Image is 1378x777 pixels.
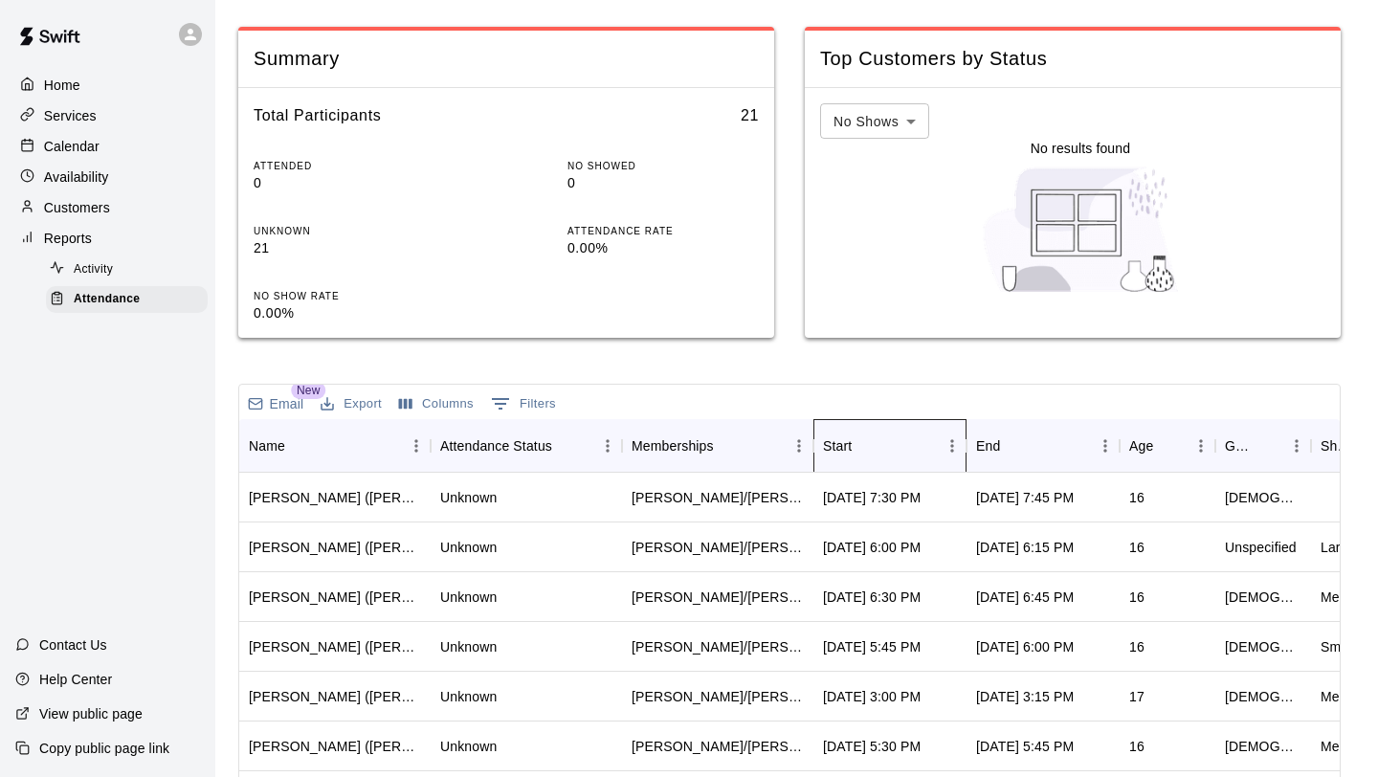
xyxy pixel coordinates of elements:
[249,737,421,756] div: Daniel Lipsky (Sean Lipsky)
[1321,737,1369,756] div: Medium
[249,687,421,706] div: James Statler (James Statler)
[976,588,1074,607] div: Sep 17, 2025, 6:45 PM
[813,419,967,473] div: Start
[567,224,759,238] p: ATTENDANCE RATE
[1000,433,1027,459] button: Sort
[440,737,497,756] div: Unknown
[823,419,852,473] div: Start
[632,687,804,706] div: Tom/Mike - 6 Month Membership - 2x per week
[44,229,92,248] p: Reports
[632,588,804,607] div: Todd/Brad - Full Year Member Unlimited , Advanced Hitting 6 Months
[976,538,1074,557] div: Sep 17, 2025, 6:15 PM
[967,419,1120,473] div: End
[785,432,813,460] button: Menu
[15,224,200,253] a: Reports
[291,382,325,399] span: New
[394,389,478,419] button: Select columns
[46,256,208,283] div: Activity
[270,394,304,413] p: Email
[1187,432,1215,460] button: Menu
[440,538,497,557] div: Unknown
[44,106,97,125] p: Services
[15,132,200,161] a: Calendar
[440,488,497,507] div: Unknown
[1225,737,1301,756] div: Male
[823,737,921,756] div: Sep 17, 2025, 5:30 PM
[852,433,878,459] button: Sort
[823,687,921,706] div: Sep 17, 2025, 3:00 PM
[1091,432,1120,460] button: Menu
[254,46,759,72] span: Summary
[938,432,967,460] button: Menu
[254,224,445,238] p: UNKNOWN
[1129,419,1153,473] div: Age
[632,538,804,557] div: Todd/Brad - 6 Month Membership - 2x per week, Tom/Mike - 6 Month Membership - 2x per week
[440,588,497,607] div: Unknown
[1321,419,1351,473] div: Shirt Size
[1282,432,1311,460] button: Menu
[254,173,445,193] p: 0
[249,637,421,656] div: Parker Lee (Parker Lee)
[1153,433,1180,459] button: Sort
[1321,687,1369,706] div: Medium
[1129,737,1145,756] div: 16
[249,419,285,473] div: Name
[249,538,421,557] div: Anthony Mustcciuolo (Anthony Mustacciuolo)
[15,193,200,222] a: Customers
[632,737,804,756] div: Tom/Mike - 6 Month Unlimited Membership
[976,419,1000,473] div: End
[249,488,421,507] div: Anthony Narciso (Anthony Narciso)
[1225,488,1301,507] div: Male
[1321,637,1355,656] div: Small
[440,419,552,473] div: Attendance Status
[714,433,741,459] button: Sort
[567,238,759,258] p: 0.00%
[632,488,804,507] div: Tom/Mike - Drop In , Todd/Brad - Drop In , College - Drop In
[44,198,110,217] p: Customers
[552,433,579,459] button: Sort
[823,588,921,607] div: Sep 17, 2025, 6:30 PM
[39,739,169,758] p: Copy public page link
[46,284,215,314] a: Attendance
[254,159,445,173] p: ATTENDED
[1225,637,1301,656] div: Male
[622,419,813,473] div: Memberships
[1321,538,1356,557] div: Large
[976,637,1074,656] div: Sep 17, 2025, 6:00 PM
[1031,139,1130,158] p: No results found
[976,737,1074,756] div: Sep 17, 2025, 5:45 PM
[567,159,759,173] p: NO SHOWED
[823,637,921,656] div: Sep 17, 2025, 5:45 PM
[1225,588,1301,607] div: Male
[1321,588,1369,607] div: Medium
[44,137,100,156] p: Calendar
[402,432,431,460] button: Menu
[1215,419,1311,473] div: Gender
[1225,419,1256,473] div: Gender
[440,687,497,706] div: Unknown
[1129,687,1145,706] div: 17
[820,103,929,139] div: No Shows
[1129,488,1145,507] div: 16
[1129,538,1145,557] div: 16
[976,488,1074,507] div: Sep 17, 2025, 7:45 PM
[15,163,200,191] div: Availability
[486,388,561,419] button: Show filters
[44,167,109,187] p: Availability
[1225,687,1301,706] div: Male
[39,704,143,723] p: View public page
[15,101,200,130] a: Services
[254,238,445,258] p: 21
[285,433,312,459] button: Sort
[15,71,200,100] a: Home
[1256,433,1282,459] button: Sort
[1129,637,1145,656] div: 16
[254,303,445,323] p: 0.00%
[1120,419,1215,473] div: Age
[632,637,804,656] div: Todd/Brad- 3 Month Membership - 2x per week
